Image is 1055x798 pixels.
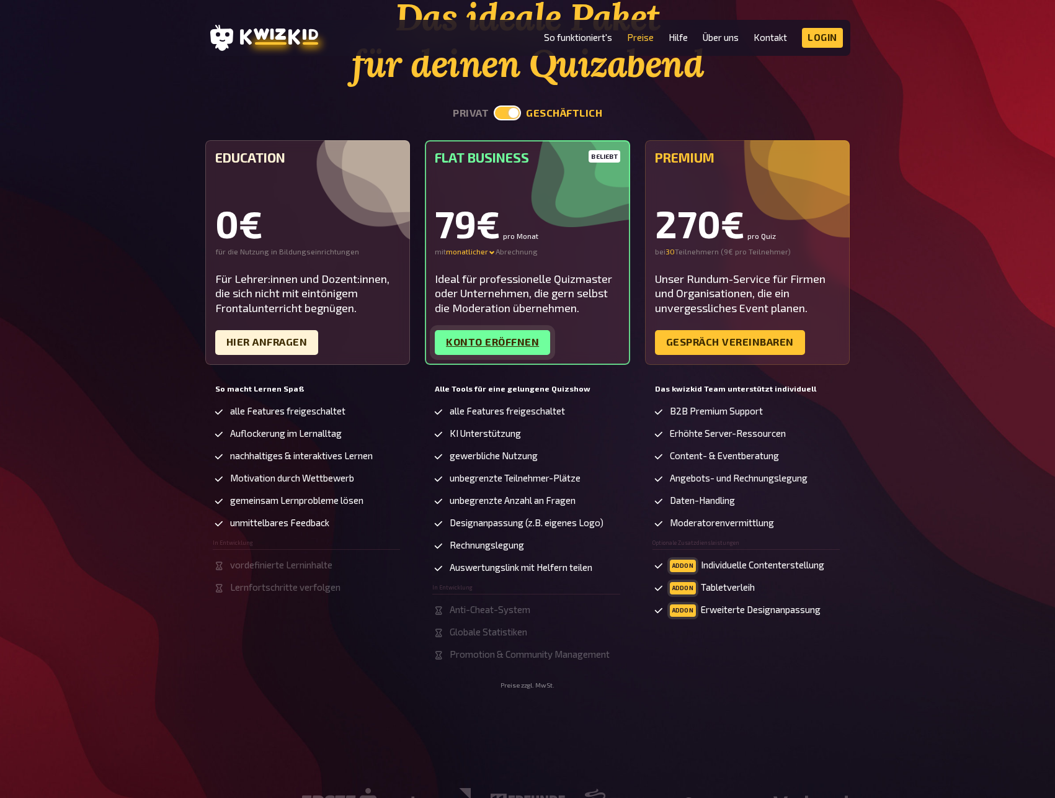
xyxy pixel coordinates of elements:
h5: Alle Tools für eine gelungene Quizshow [435,385,620,393]
button: privat [453,107,489,119]
span: Motivation durch Wettbewerb [230,473,354,483]
span: alle Features freigeschaltet [450,406,565,416]
span: Optionale Zusatzdiensleistungen [652,540,739,546]
h5: Premium [655,150,840,165]
span: Individuelle Contenterstellung [670,560,824,572]
span: Rechnungslegung [450,540,524,550]
div: Ideal für professionelle Quizmaster oder Unternehmen, die gern selbst die Moderation übernehmen. [435,272,620,315]
span: Auflockerung im Lernalltag [230,428,342,439]
a: Hilfe [669,32,688,43]
div: 270€ [655,205,840,242]
div: Für Lehrer:innen und Dozent:innen, die sich nicht mit eintönigem Frontalunterricht begnügen. [215,272,401,315]
span: unbegrenzte Teilnehmer-Plätze [450,473,581,483]
span: Angebots- und Rechnungslegung [670,473,808,483]
span: KI Unterstützung [450,428,521,439]
span: unmittelbares Feedback [230,518,329,528]
div: 79€ [435,205,620,242]
small: pro Monat [503,232,538,240]
span: Designanpassung (z.B. eigenes Logo) [450,518,603,528]
span: unbegrenzte Anzahl an Fragen [450,495,576,506]
span: vordefinierte Lerninhalte [230,560,332,570]
span: Erhöhte Server-Ressourcen [670,428,786,439]
span: Tabletverleih [670,582,755,594]
span: Globale Statistiken [450,627,527,637]
button: geschäftlich [526,107,602,119]
span: Erweiterte Designanpassung [670,604,821,617]
small: Preise zzgl. MwSt. [501,681,554,689]
span: Content- & Eventberatung [670,451,779,461]
span: gemeinsam Lernprobleme lösen [230,495,363,506]
div: bei Teilnehmern ( 9€ pro Teilnehmer ) [655,247,840,257]
span: nachhaltiges & interaktives Lernen [230,451,373,461]
span: alle Features freigeschaltet [230,406,345,416]
a: Kontakt [754,32,787,43]
a: Hier Anfragen [215,330,319,355]
span: Moderatorenvermittlung [670,518,774,528]
a: Über uns [703,32,739,43]
div: mit Abrechnung [435,247,620,257]
a: Preise [627,32,654,43]
span: In Entwicklung [213,540,253,546]
div: für die Nutzung in Bildungseinrichtungen [215,247,401,257]
span: Promotion & Community Management [450,649,610,660]
a: So funktioniert's [544,32,612,43]
small: pro Quiz [747,232,776,240]
span: B2B Premium Support [670,406,763,416]
a: Login [802,28,843,48]
h5: Das kwizkid Team unterstützt individuell [655,385,840,393]
h5: Education [215,150,401,165]
span: gewerbliche Nutzung [450,451,538,461]
div: 0€ [215,205,401,242]
span: Anti-Cheat-System [450,604,530,615]
span: Daten-Handling [670,495,735,506]
div: Unser Rundum-Service für Firmen und Organisationen, die ein unvergessliches Event planen. [655,272,840,315]
span: In Entwicklung [432,585,473,591]
a: Gespräch vereinbaren [655,330,805,355]
span: Lernfortschritte verfolgen [230,582,341,593]
span: Auswertungslink mit Helfern teilen [450,562,592,573]
input: 0 [665,247,675,257]
a: Konto eröffnen [435,330,550,355]
h5: So macht Lernen Spaß [215,385,401,393]
div: monatlicher [446,247,496,257]
h5: Flat Business [435,150,620,165]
